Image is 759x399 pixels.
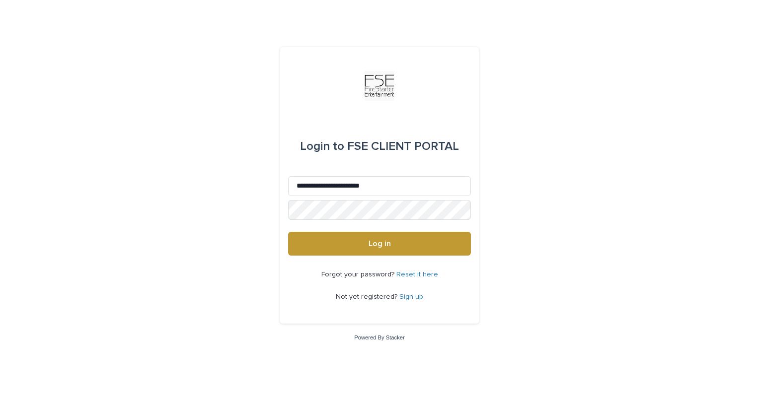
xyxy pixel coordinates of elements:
[300,140,344,152] span: Login to
[365,71,394,101] img: Km9EesSdRbS9ajqhBzyo
[369,240,391,248] span: Log in
[354,334,404,340] a: Powered By Stacker
[300,133,459,160] div: FSE CLIENT PORTAL
[399,293,423,300] a: Sign up
[396,271,438,278] a: Reset it here
[336,293,399,300] span: Not yet registered?
[288,232,471,256] button: Log in
[321,271,396,278] span: Forgot your password?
